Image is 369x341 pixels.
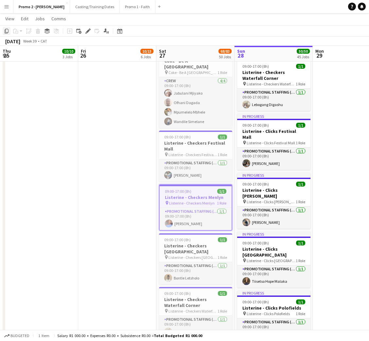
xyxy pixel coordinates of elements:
div: 3 Jobs [62,54,75,59]
h3: Listerine - Clicks [GEOGRAPHIC_DATA] [237,246,310,258]
span: 09:00-17:00 (8h) [165,189,191,194]
span: 1 Role [217,201,226,206]
span: 09:00-17:00 (8h) [164,237,191,242]
span: 68/83 [219,49,232,54]
span: 50/50 [297,49,310,54]
h3: Listerine - Checkers Waterfall Corner [159,296,232,308]
span: 10/15 [140,49,153,54]
span: 1 Role [296,199,305,204]
span: 09:00-17:00 (8h) [164,135,191,139]
app-job-card: 09:00-17:00 (8h)1/1Listerine - Checkers Festival Mall Listerine - Checkers Festival Mall1 RolePro... [159,131,232,182]
app-job-card: 09:00-17:00 (8h)4/4Coke - Be A [GEOGRAPHIC_DATA] Coke - Be A [GEOGRAPHIC_DATA]1 RoleCrew4/409:00-... [159,48,232,128]
a: Edit [18,14,31,23]
span: Listerine - Checkers Waterfall Corner [247,81,296,86]
app-card-role: Promotional Staffing (Brand Ambassadors)1/109:00-17:00 (8h)[PERSON_NAME] [160,208,232,230]
div: In progress [237,290,310,296]
span: Total Budgeted R1 000.00 [154,333,202,338]
app-job-card: 09:00-17:00 (8h)1/1Listerine - Checkers [GEOGRAPHIC_DATA] Listerine - Checkers [GEOGRAPHIC_DATA]1... [159,233,232,284]
div: [DATE] [5,38,20,45]
span: 27 [158,52,166,59]
span: 1/1 [296,123,305,128]
span: 1/1 [296,182,305,187]
button: Casting/Training Dates [70,0,120,13]
a: Comms [49,14,69,23]
app-card-role: Promotional Staffing (Brand Ambassadors)1/109:00-17:00 (8h)[PERSON_NAME] [159,159,232,182]
div: 6 Jobs [141,54,153,59]
span: 1/1 [296,299,305,304]
span: Budgeted [10,333,29,338]
span: Listerine - Checkers [GEOGRAPHIC_DATA] [168,255,218,260]
span: Listerine - Clicks Festival Mall [247,140,295,145]
div: 50 Jobs [219,54,231,59]
h3: Listerine - Checkers Festival Mall [159,140,232,152]
span: 1 Role [218,70,227,75]
h3: Listerine - Checkers Menlyn [160,194,232,200]
span: Listerine - Clicks [GEOGRAPHIC_DATA] [247,258,296,263]
app-card-role: Promotional Staffing (Brand Ambassadors)1/109:00-17:00 (8h)[PERSON_NAME] [237,318,310,341]
h3: Listerine - Clicks [PERSON_NAME] [237,187,310,199]
app-job-card: In progress09:00-17:00 (8h)1/1Listerine - Checkers Waterfall Corner Listerine - Checkers Waterfal... [237,55,310,111]
app-card-role: Promotional Staffing (Brand Ambassadors)1/109:00-17:00 (8h)[PERSON_NAME] [237,206,310,229]
span: 1/1 [296,241,305,245]
h3: Listerine - Checkers [GEOGRAPHIC_DATA] [159,243,232,255]
div: CAT [41,39,47,44]
div: Salary R1 000.00 + Expenses R0.00 + Subsistence R0.00 = [57,333,202,338]
span: View [5,16,14,22]
span: Week 39 [22,39,38,44]
h3: Listerine - Clicks Festival Mall [237,128,310,140]
app-job-card: In progress09:00-17:00 (8h)1/1Listerine - Clicks Festival Mall Listerine - Clicks Festival Mall1 ... [237,114,310,170]
span: Listerine - Clicks [PERSON_NAME] [247,199,296,204]
span: Edit [21,16,28,22]
span: 09:00-17:00 (8h) [242,182,269,187]
span: 09:00-17:00 (8h) [242,299,269,304]
span: 26 [80,52,86,59]
span: Sat [159,48,166,54]
app-job-card: In progress09:00-17:00 (8h)1/1Listerine - Clicks [GEOGRAPHIC_DATA] Listerine - Clicks [GEOGRAPHIC... [237,231,310,288]
span: Listerine - Checkers Festival Mall [168,152,218,157]
span: Listerine - Checkers Menlyn [169,201,215,206]
span: 1 Role [218,152,227,157]
span: 1 Role [218,255,227,260]
button: Budgeted [3,332,30,339]
div: In progress [237,114,310,119]
button: Promo 2 - [PERSON_NAME] [13,0,70,13]
app-job-card: 09:00-17:00 (8h)1/1Listerine - Checkers Waterfall Corner Listerine - Checkers Waterfall Corner1 R... [159,287,232,338]
span: Jobs [35,16,45,22]
span: 29 [314,52,324,59]
h3: Listerine - Checkers Waterfall Corner [237,69,310,81]
app-job-card: 09:00-17:00 (8h)1/1Listerine - Checkers Menlyn Listerine - Checkers Menlyn1 RolePromotional Staff... [159,184,232,231]
span: Fri [81,48,86,54]
span: 1 Role [218,309,227,314]
app-job-card: In progress09:00-17:00 (8h)1/1Listerine - Clicks [PERSON_NAME] Listerine - Clicks [PERSON_NAME]1 ... [237,172,310,229]
span: Listerine - Checkers Waterfall Corner [168,309,218,314]
span: Listerine - Clicks Polofields [247,311,290,316]
h3: Coke - Be A [GEOGRAPHIC_DATA] [159,58,232,70]
span: 1 Role [296,258,305,263]
app-card-role: Promotional Staffing (Brand Ambassadors)1/109:00-17:00 (8h)Lebogang Digashu [237,89,310,111]
span: Sun [237,48,245,54]
h3: Listerine - Clicks Polofields [237,305,310,311]
a: Jobs [32,14,47,23]
span: 1 Role [296,311,305,316]
span: 09:00-17:00 (8h) [164,291,191,296]
app-card-role: Promotional Staffing (Brand Ambassadors)1/109:00-17:00 (8h)Tiisetso Hope Malaka [237,265,310,288]
span: 28 [236,52,245,59]
a: View [3,14,17,23]
span: 1 item [36,333,52,338]
span: 09:00-17:00 (8h) [242,241,269,245]
app-card-role: Promotional Staffing (Brand Ambassadors)1/109:00-17:00 (8h)Bontle Letsholo [159,262,232,284]
span: 1 Role [296,81,305,86]
app-card-role: Promotional Staffing (Brand Ambassadors)1/109:00-17:00 (8h)[PERSON_NAME] [237,148,310,170]
button: Promo 1 - Faith [120,0,155,13]
span: 1/1 [218,237,227,242]
span: Mon [315,48,324,54]
div: 45 Jobs [297,54,309,59]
